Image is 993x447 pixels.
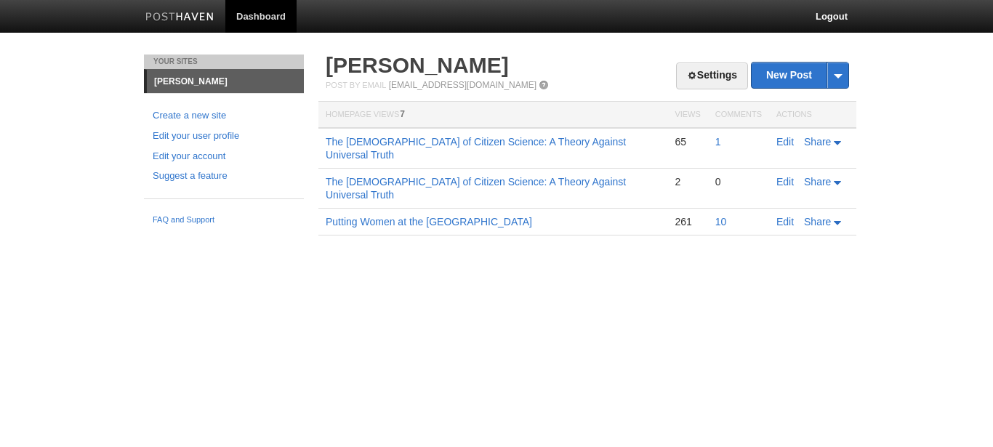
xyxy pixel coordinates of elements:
[776,176,794,188] a: Edit
[708,102,769,129] th: Comments
[667,102,707,129] th: Views
[804,136,831,148] span: Share
[804,176,831,188] span: Share
[675,135,700,148] div: 65
[145,12,214,23] img: Posthaven-bar
[326,136,626,161] a: The [DEMOGRAPHIC_DATA] of Citizen Science: A Theory Against Universal Truth
[675,215,700,228] div: 261
[776,216,794,227] a: Edit
[752,63,848,88] a: New Post
[326,216,532,227] a: Putting Women at the [GEOGRAPHIC_DATA]
[326,81,386,89] span: Post by Email
[715,216,727,227] a: 10
[804,216,831,227] span: Share
[144,55,304,69] li: Your Sites
[147,70,304,93] a: [PERSON_NAME]
[769,102,856,129] th: Actions
[776,136,794,148] a: Edit
[153,129,295,144] a: Edit your user profile
[715,175,762,188] div: 0
[400,109,405,119] span: 7
[389,80,536,90] a: [EMAIL_ADDRESS][DOMAIN_NAME]
[153,149,295,164] a: Edit your account
[326,176,626,201] a: The [DEMOGRAPHIC_DATA] of Citizen Science: A Theory Against Universal Truth
[326,53,509,77] a: [PERSON_NAME]
[153,108,295,124] a: Create a new site
[676,63,748,89] a: Settings
[153,214,295,227] a: FAQ and Support
[715,136,721,148] a: 1
[675,175,700,188] div: 2
[153,169,295,184] a: Suggest a feature
[318,102,667,129] th: Homepage Views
